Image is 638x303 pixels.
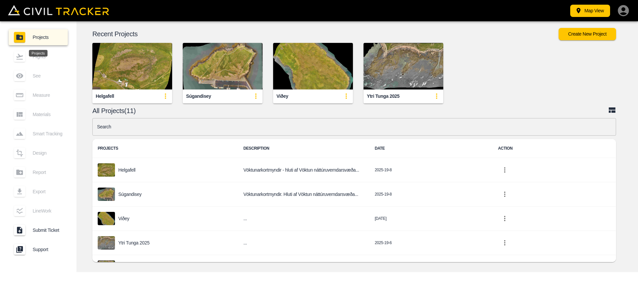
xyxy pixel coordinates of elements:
[9,222,68,238] a: Submit Ticket
[370,207,493,231] td: [DATE]
[370,182,493,207] td: 2025-19-8
[370,158,493,182] td: 2025-19-8
[370,231,493,255] td: 2025-19-6
[9,29,68,45] a: Projects
[367,93,399,99] div: Ytri Tunga 2025
[570,5,610,17] button: Map View
[96,93,114,99] div: Helgafell
[92,108,608,113] p: All Projects(11)
[118,240,150,245] p: Ytri Tunga 2025
[559,28,616,40] button: Create New Project
[33,247,62,252] span: Support
[243,239,364,247] h6: ...
[243,190,364,199] h6: Vöktunarkortmyndir. Hluti af Vöktun náttúruverndarsvæða
[92,139,238,158] th: PROJECTS
[238,139,369,158] th: DESCRIPTION
[493,139,616,158] th: ACTION
[183,43,263,89] img: Súgandisey
[98,236,115,249] img: project-image
[92,43,172,89] img: Helgafell
[249,89,263,103] button: update-card-details
[9,241,68,257] a: Support
[118,192,142,197] p: Súgandisey
[370,255,493,279] td: 2025-15-1
[118,216,129,221] p: Viðey
[273,43,353,89] img: Viðey
[186,93,211,99] div: Súgandisey
[243,166,364,174] h6: Vöktunarkortmyndir - hluti af Vöktun náttúruverndarsvæða
[118,167,136,173] p: Helgafell
[159,89,172,103] button: update-card-details
[370,139,493,158] th: DATE
[98,260,115,274] img: project-image
[243,215,364,223] h6: ...
[98,188,115,201] img: project-image
[33,227,62,233] span: Submit Ticket
[98,212,115,225] img: project-image
[430,89,443,103] button: update-card-details
[276,93,288,99] div: Viðey
[92,31,559,37] p: Recent Projects
[29,50,48,57] div: Projects
[364,43,443,89] img: Ytri Tunga 2025
[98,163,115,177] img: project-image
[340,89,353,103] button: update-card-details
[33,35,62,40] span: Projects
[8,5,109,15] img: Civil Tracker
